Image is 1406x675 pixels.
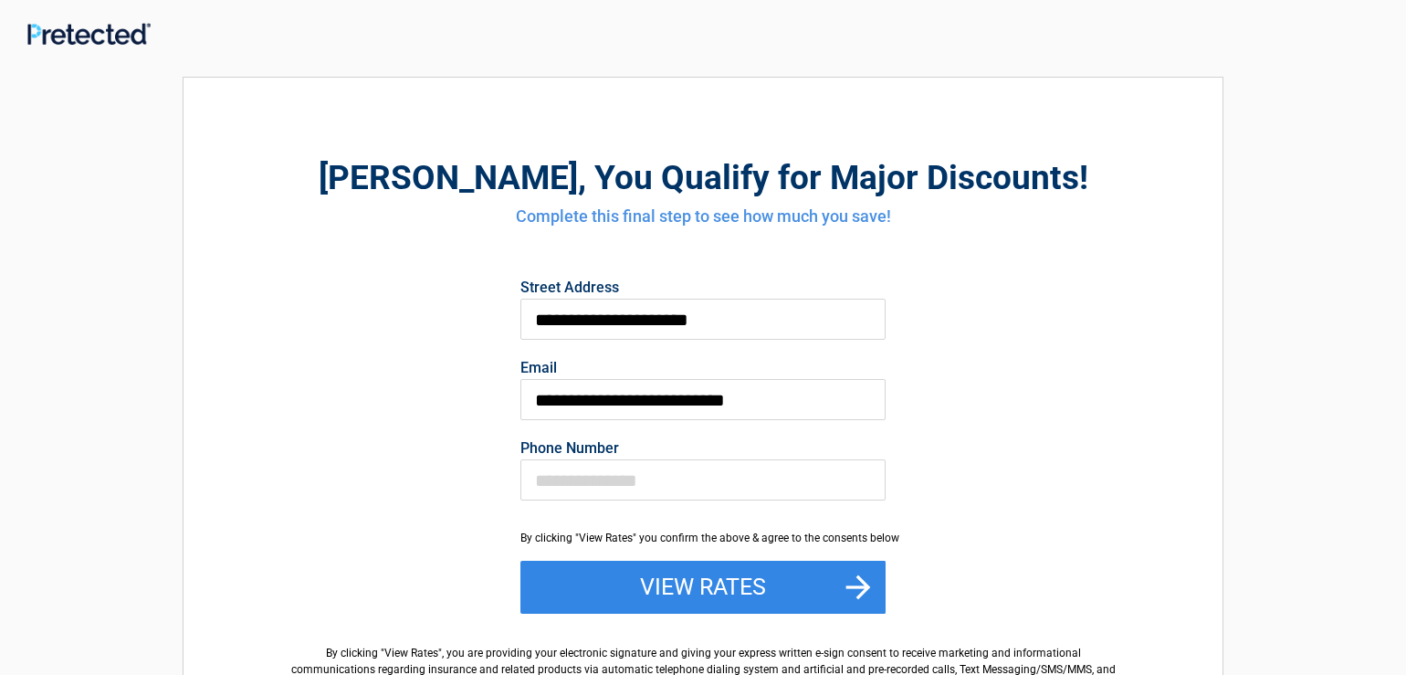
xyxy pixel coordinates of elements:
[520,530,886,546] div: By clicking "View Rates" you confirm the above & agree to the consents below
[520,441,886,456] label: Phone Number
[27,23,151,45] img: Main Logo
[284,155,1122,200] h2: , You Qualify for Major Discounts!
[520,280,886,295] label: Street Address
[520,361,886,375] label: Email
[284,205,1122,228] h4: Complete this final step to see how much you save!
[384,647,438,659] span: View Rates
[319,158,578,197] span: [PERSON_NAME]
[520,561,886,614] button: View Rates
